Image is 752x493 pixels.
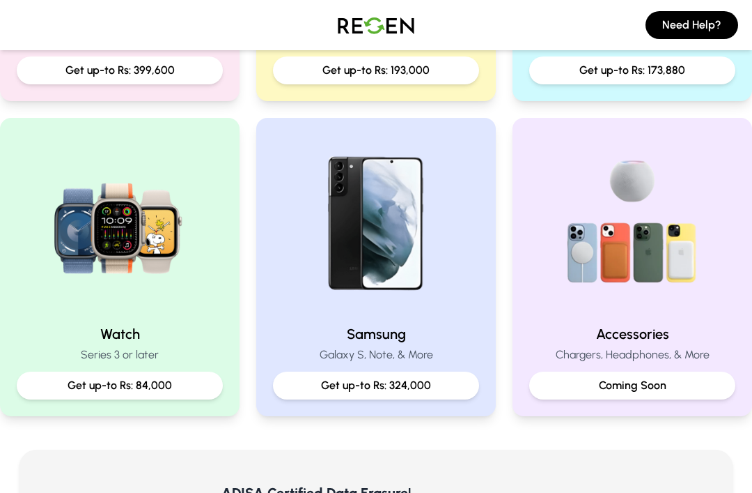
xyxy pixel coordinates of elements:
[28,62,212,79] p: Get up-to Rs: 399,600
[17,324,223,344] h2: Watch
[529,347,735,363] p: Chargers, Headphones, & More
[543,135,721,313] img: Accessories
[540,377,724,394] p: Coming Soon
[273,324,479,344] h2: Samsung
[645,11,738,39] button: Need Help?
[28,377,212,394] p: Get up-to Rs: 84,000
[273,347,479,363] p: Galaxy S, Note, & More
[17,347,223,363] p: Series 3 or later
[287,135,465,313] img: Samsung
[284,377,468,394] p: Get up-to Rs: 324,000
[529,324,735,344] h2: Accessories
[327,6,425,45] img: Logo
[540,62,724,79] p: Get up-to Rs: 173,880
[31,135,209,313] img: Watch
[284,62,468,79] p: Get up-to Rs: 193,000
